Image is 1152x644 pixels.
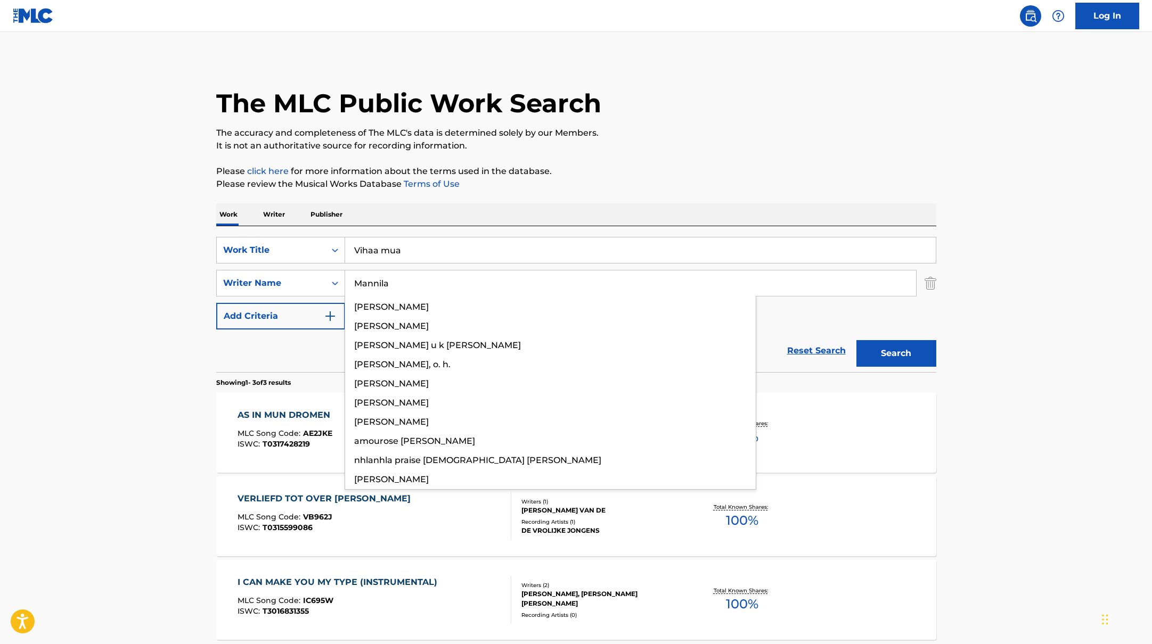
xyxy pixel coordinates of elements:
span: MLC Song Code : [238,596,303,605]
div: Writers ( 1 ) [521,498,682,506]
span: T3016831355 [263,606,309,616]
span: [PERSON_NAME] [354,321,429,331]
span: MLC Song Code : [238,512,303,522]
div: Work Title [223,244,319,257]
span: [PERSON_NAME] [354,398,429,408]
div: VERLIEFD TOT OVER [PERSON_NAME] [238,492,416,505]
img: Delete Criterion [925,270,936,296]
div: I CAN MAKE YOU MY TYPE (INSTRUMENTAL) [238,576,443,589]
span: AE2JKE [303,428,332,438]
img: search [1024,10,1037,22]
div: Recording Artists ( 1 ) [521,518,682,526]
span: amourose [PERSON_NAME] [354,436,475,446]
p: Publisher [307,203,346,226]
img: help [1052,10,1065,22]
a: I CAN MAKE YOU MY TYPE (INSTRUMENTAL)MLC Song Code:IC695WISWC:T3016831355Writers (2)[PERSON_NAME]... [216,560,936,640]
p: Total Known Shares: [714,503,771,511]
p: Please for more information about the terms used in the database. [216,165,936,178]
span: 100 % [726,595,758,614]
span: [PERSON_NAME] u k [PERSON_NAME] [354,340,521,350]
h1: The MLC Public Work Search [216,87,601,119]
p: Showing 1 - 3 of 3 results [216,378,291,387]
button: Search [856,340,936,367]
a: Reset Search [782,339,851,362]
span: [PERSON_NAME] [354,417,429,427]
div: Recording Artists ( 0 ) [521,611,682,619]
p: Work [216,203,241,226]
a: click here [247,166,289,176]
iframe: Chat Widget [1099,593,1152,644]
span: MLC Song Code : [238,428,303,438]
span: ISWC : [238,523,263,532]
div: DE VROLIJKE JONGENS [521,526,682,535]
a: Terms of Use [402,179,460,189]
span: ISWC : [238,606,263,616]
img: 9d2ae6d4665cec9f34b9.svg [324,310,337,323]
p: The accuracy and completeness of The MLC's data is determined solely by our Members. [216,127,936,139]
span: T0315599086 [263,523,313,532]
form: Search Form [216,237,936,372]
span: ISWC : [238,439,263,449]
div: Drag [1102,604,1108,635]
div: Help [1048,5,1069,27]
p: Please review the Musical Works Database [216,178,936,191]
img: MLC Logo [13,8,54,23]
div: Writer Name [223,277,319,290]
span: VB962J [303,512,332,522]
button: Add Criteria [216,303,345,329]
div: [PERSON_NAME] VAN DE [521,506,682,515]
div: Writers ( 2 ) [521,581,682,589]
span: [PERSON_NAME] [354,302,429,312]
p: It is not an authoritative source for recording information. [216,139,936,152]
span: [PERSON_NAME] [354,474,429,484]
a: Log In [1075,3,1139,29]
p: Total Known Shares: [714,587,771,595]
div: AS IN MUN DROMEN [238,409,336,422]
span: 100 % [726,511,758,530]
span: IC695W [303,596,333,605]
a: AS IN MUN DROMENMLC Song Code:AE2JKEISWC:T0317428219Writers (1)[PERSON_NAME] VAN DERecording Arti... [216,393,936,473]
p: Writer [260,203,288,226]
span: T0317428219 [263,439,310,449]
span: nhlanhla praise [DEMOGRAPHIC_DATA] [PERSON_NAME] [354,455,601,465]
a: VERLIEFD TOT OVER [PERSON_NAME]MLC Song Code:VB962JISWC:T0315599086Writers (1)[PERSON_NAME] VAN D... [216,476,936,556]
span: [PERSON_NAME] [354,378,429,389]
div: [PERSON_NAME], [PERSON_NAME] [PERSON_NAME] [521,589,682,608]
a: Public Search [1020,5,1041,27]
span: [PERSON_NAME], o. h. [354,359,451,369]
